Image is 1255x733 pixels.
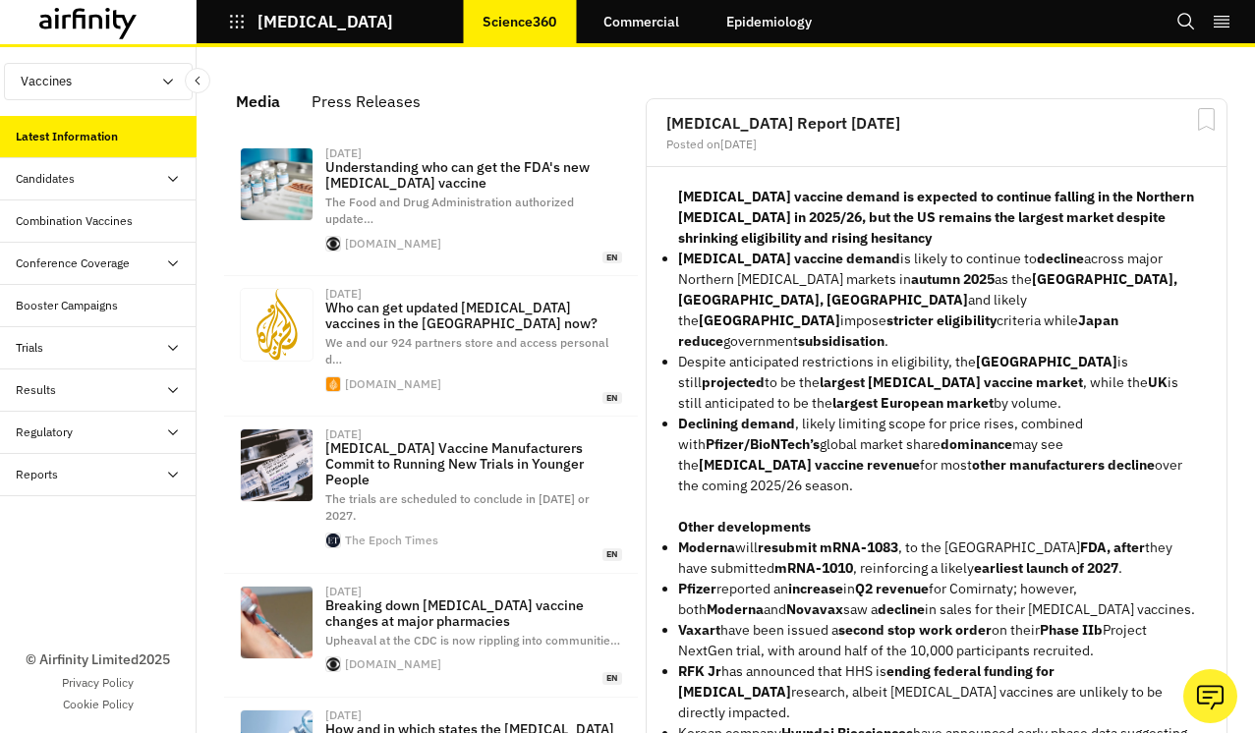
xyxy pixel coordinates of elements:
[976,353,1117,370] strong: [GEOGRAPHIC_DATA]
[1148,373,1168,391] strong: UK
[788,580,843,597] strong: increase
[224,136,638,276] a: [DATE]Understanding who can get the FDA's new [MEDICAL_DATA] vaccineThe Food and Drug Administrat...
[911,270,995,288] strong: autumn 2025
[312,86,421,116] div: Press Releases
[838,621,992,639] strong: second stop work order
[241,148,313,220] img: 0830-satmo-agus.jpg
[16,297,118,314] div: Booster Campaigns
[345,378,441,390] div: [DOMAIN_NAME]
[325,440,622,487] p: [MEDICAL_DATA] Vaccine Manufacturers Commit to Running New Trials in Younger People
[678,250,900,267] strong: [MEDICAL_DATA] vaccine demand
[678,249,1195,352] li: is likely to continue to across major Northern [MEDICAL_DATA] markets in as the and likely the im...
[678,352,1195,414] p: Despite anticipated restrictions in eligibility, the is still to be the , while the is still anti...
[16,212,133,230] div: Combination Vaccines
[678,538,735,556] strong: Moderna
[832,394,994,412] strong: largest European market
[1194,107,1219,132] svg: Bookmark Report
[325,195,574,226] span: The Food and Drug Administration authorized update …
[62,674,134,692] a: Privacy Policy
[325,586,362,597] div: [DATE]
[699,311,840,329] strong: [GEOGRAPHIC_DATA]
[4,63,193,100] button: Vaccines
[602,548,622,561] span: en
[678,580,716,597] strong: Pfizer
[941,435,1012,453] strong: dominance
[1080,538,1145,556] strong: FDA, after
[678,414,1195,496] p: , likely limiting scope for price rises, combined with global market share may see the for most o...
[325,491,590,523] span: The trials are scheduled to conclude in [DATE] or 2027.
[678,620,1195,661] p: have been issued a on their Project NextGen trial, with around half of the 10,000 participants re...
[325,633,620,648] span: Upheaval at the CDC is now rippling into communitie …
[326,377,340,391] img: favicon_aje.ico
[602,672,622,685] span: en
[678,661,1195,723] p: has announced that HHS is research, albeit [MEDICAL_DATA] vaccines are unlikely to be directly im...
[228,5,393,38] button: [MEDICAL_DATA]
[1040,621,1103,639] strong: Phase IIb
[325,288,362,300] div: [DATE]
[974,559,1118,577] strong: earliest launch of 2027
[16,339,43,357] div: Trials
[257,13,393,30] p: [MEDICAL_DATA]
[886,311,997,329] strong: stricter eligibility
[483,14,556,29] p: Science360
[678,518,811,536] strong: Other developments
[16,128,118,145] div: Latest Information
[16,170,75,188] div: Candidates
[706,435,820,453] strong: Pfizer/BioNTech’s
[16,381,56,399] div: Results
[1183,669,1237,723] button: Ask our analysts
[678,415,795,432] strong: Declining demand
[666,139,1207,150] div: Posted on [DATE]
[602,252,622,264] span: en
[786,600,843,618] strong: Novavax
[241,587,313,658] img: cbsn-fusion-breaking-down-covid-vaccine-changes-at-major-pharmacies-thumbnail.jpg
[224,276,638,417] a: [DATE]Who can get updated [MEDICAL_DATA] vaccines in the [GEOGRAPHIC_DATA] now?We and our 924 par...
[1037,250,1084,267] strong: decline
[224,417,638,573] a: [DATE][MEDICAL_DATA] Vaccine Manufacturers Commit to Running New Trials in Younger PeopleThe tria...
[678,621,720,639] strong: Vaxart
[702,373,765,391] strong: projected
[185,68,210,93] button: Close Sidebar
[878,600,925,618] strong: decline
[345,535,438,546] div: The Epoch Times
[325,335,608,366] span: We and our 924 partners store and access personal d …
[1009,456,1155,474] strong: manufacturers decline
[236,86,280,116] div: Media
[325,709,362,721] div: [DATE]
[326,237,340,251] img: favicon.ico
[241,429,313,501] img: id5900348-9378421-2-1080x720.jpg
[16,466,58,483] div: Reports
[666,115,1207,131] h2: [MEDICAL_DATA] Report [DATE]
[798,332,884,350] strong: subsidisation
[1176,5,1196,38] button: Search
[678,662,721,680] strong: RFK Jr
[326,534,340,547] img: favicon.6341f3c4.ico
[325,597,622,629] p: Breaking down [MEDICAL_DATA] vaccine changes at major pharmacies
[774,559,853,577] strong: mRNA-1010
[325,428,362,440] div: [DATE]
[972,456,1006,474] strong: other
[699,456,920,474] strong: [MEDICAL_DATA] vaccine revenue
[707,600,764,618] strong: Moderna
[678,579,1195,620] p: reported an in for Comirnaty; however, both and saw a in sales for their [MEDICAL_DATA] vaccines.
[326,657,340,671] img: favicon.ico
[855,580,929,597] strong: Q2 revenue
[820,373,1083,391] strong: largest [MEDICAL_DATA] vaccine market
[345,658,441,670] div: [DOMAIN_NAME]
[325,300,622,331] p: Who can get updated [MEDICAL_DATA] vaccines in the [GEOGRAPHIC_DATA] now?
[325,147,362,159] div: [DATE]
[678,537,1195,579] p: will , to the [GEOGRAPHIC_DATA] they have submitted , reinforcing a likely .
[224,574,638,698] a: [DATE]Breaking down [MEDICAL_DATA] vaccine changes at major pharmaciesUpheaval at the CDC is now ...
[345,238,441,250] div: [DOMAIN_NAME]
[16,254,130,272] div: Conference Coverage
[758,538,898,556] strong: resubmit mRNA-1083
[241,289,313,361] img: aj-footer-logo.bac952ad.svg
[602,392,622,405] span: en
[325,159,622,191] p: Understanding who can get the FDA's new [MEDICAL_DATA] vaccine
[63,696,134,713] a: Cookie Policy
[26,649,170,670] p: © Airfinity Limited 2025
[16,423,73,441] div: Regulatory
[678,188,1194,247] strong: [MEDICAL_DATA] vaccine demand is expected to continue falling in the Northern [MEDICAL_DATA] in 2...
